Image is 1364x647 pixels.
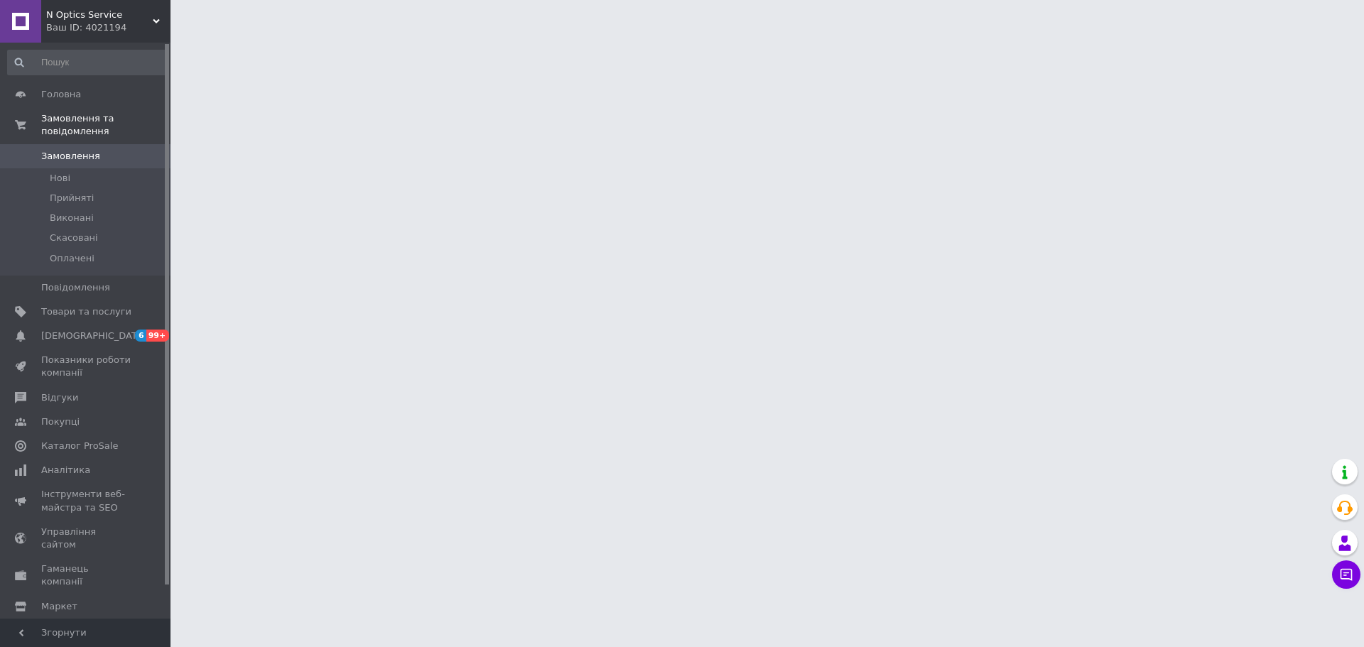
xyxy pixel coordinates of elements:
[46,21,170,34] div: Ваш ID: 4021194
[50,172,70,185] span: Нові
[41,330,146,342] span: [DEMOGRAPHIC_DATA]
[50,232,98,244] span: Скасовані
[135,330,146,342] span: 6
[50,192,94,205] span: Прийняті
[41,391,78,404] span: Відгуки
[46,9,153,21] span: N Optics Service
[41,112,170,138] span: Замовлення та повідомлення
[41,562,131,588] span: Гаманець компанії
[146,330,170,342] span: 99+
[7,50,168,75] input: Пошук
[50,212,94,224] span: Виконані
[41,440,118,452] span: Каталог ProSale
[41,305,131,318] span: Товари та послуги
[41,354,131,379] span: Показники роботи компанії
[41,281,110,294] span: Повідомлення
[41,488,131,513] span: Інструменти веб-майстра та SEO
[41,150,100,163] span: Замовлення
[41,464,90,477] span: Аналітика
[1332,560,1360,589] button: Чат з покупцем
[41,526,131,551] span: Управління сайтом
[41,88,81,101] span: Головна
[41,600,77,613] span: Маркет
[41,415,80,428] span: Покупці
[50,252,94,265] span: Оплачені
